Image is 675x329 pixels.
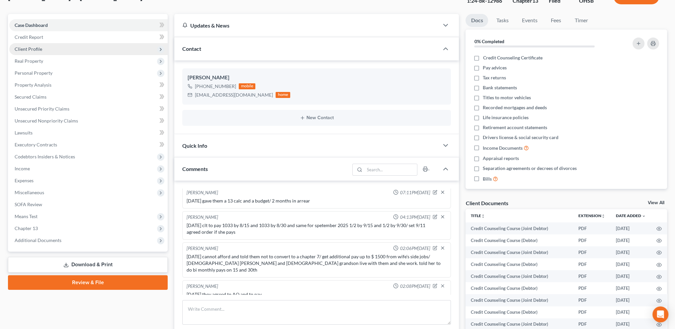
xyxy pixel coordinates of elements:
span: Separation agreements or decrees of divorces [483,165,577,172]
span: Expenses [15,178,34,183]
div: Client Documents [465,200,508,206]
td: Credit Counseling Course (Joint Debtor) [465,270,573,282]
a: Events [516,14,543,27]
span: Credit Report [15,34,43,40]
td: [DATE] [611,270,651,282]
a: Review & File [8,275,168,290]
div: [DATE] cannot afford and told them not to convert to a chapter 7/ get additional pay up to $ 1500... [187,253,447,273]
div: [PERSON_NAME] [188,74,446,82]
div: home [276,92,290,98]
span: Life insurance policies [483,114,529,121]
div: [PERSON_NAME] [187,283,218,290]
a: Unsecured Priority Claims [9,103,168,115]
div: [PERSON_NAME] [187,214,218,221]
a: View All [648,201,664,205]
input: Search... [365,164,417,175]
a: Extensionunfold_more [578,213,605,218]
span: Miscellaneous [15,190,44,195]
a: Download & Print [8,257,168,273]
a: Credit Report [9,31,168,43]
a: Date Added expand_more [616,213,646,218]
span: Lawsuits [15,130,33,135]
td: Credit Counseling Course (Joint Debtor) [465,222,573,234]
div: [EMAIL_ADDRESS][DOMAIN_NAME] [195,92,273,98]
td: PDF [573,222,611,234]
span: Real Property [15,58,43,64]
td: PDF [573,306,611,318]
td: Credit Counseling Course (Debtor) [465,306,573,318]
span: 02:06PM[DATE] [400,245,430,252]
td: PDF [573,246,611,258]
a: Secured Claims [9,91,168,103]
span: Means Test [15,213,38,219]
span: Bank statements [483,84,517,91]
div: mobile [239,83,255,89]
div: [DATE] gave them a 13 calc and a budget/ 2 months in arrear [187,198,447,204]
td: Credit Counseling Course (Debtor) [465,282,573,294]
a: SOFA Review [9,199,168,210]
span: Recorded mortgages and deeds [483,104,547,111]
span: Drivers license & social security card [483,134,558,141]
td: Credit Counseling Course (Debtor) [465,234,573,246]
span: Chapter 13 [15,225,38,231]
span: Comments [182,166,208,172]
span: 02:08PM[DATE] [400,283,430,289]
span: Unsecured Priority Claims [15,106,69,112]
td: Credit Counseling Course (Debtor) [465,258,573,270]
span: Tax returns [483,74,506,81]
span: SOFA Review [15,202,42,207]
td: [DATE] [611,258,651,270]
span: Secured Claims [15,94,46,100]
span: Executory Contracts [15,142,57,147]
div: [PHONE_NUMBER] [195,83,236,90]
td: PDF [573,282,611,294]
span: Property Analysis [15,82,51,88]
a: Case Dashboard [9,19,168,31]
span: Pay advices [483,64,507,71]
span: Income [15,166,30,171]
td: PDF [573,258,611,270]
span: Income Documents [483,145,523,151]
a: Docs [465,14,488,27]
a: Unsecured Nonpriority Claims [9,115,168,127]
span: Bills [483,176,492,182]
td: PDF [573,270,611,282]
i: unfold_more [481,214,485,218]
strong: 0% Completed [474,39,504,44]
span: Codebtors Insiders & Notices [15,154,75,159]
span: 07:11PM[DATE] [400,190,430,196]
div: [DATE] clt to pay 1033 by 8/15 and 1033 by 8/30 and same for spetember 2025 1/2 by 9/15 and 1/2 b... [187,222,447,235]
div: Open Intercom Messenger [652,306,668,322]
a: Tasks [491,14,514,27]
div: [PERSON_NAME] [187,245,218,252]
a: Lawsuits [9,127,168,139]
span: Client Profile [15,46,42,52]
td: [DATE] [611,306,651,318]
td: PDF [573,234,611,246]
a: Titleunfold_more [471,213,485,218]
a: Executory Contracts [9,139,168,151]
td: [DATE] [611,246,651,258]
a: Timer [569,14,593,27]
span: Case Dashboard [15,22,48,28]
span: Retirement account statements [483,124,547,131]
td: [DATE] [611,294,651,306]
i: expand_more [642,214,646,218]
span: Unsecured Nonpriority Claims [15,118,78,123]
a: Fees [545,14,566,27]
td: [DATE] [611,234,651,246]
span: Appraisal reports [483,155,519,162]
div: [PERSON_NAME] [187,190,218,196]
span: Personal Property [15,70,52,76]
span: Quick Info [182,142,207,149]
td: [DATE] [611,222,651,234]
div: Updates & News [182,22,431,29]
span: Contact [182,45,201,52]
i: unfold_more [601,214,605,218]
span: Credit Counseling Certificate [483,54,542,61]
div: [DATE] they agreed to AO and to pay. [187,291,447,298]
span: Additional Documents [15,237,61,243]
button: New Contact [188,115,446,121]
td: PDF [573,294,611,306]
td: Credit Counseling Course (Joint Debtor) [465,246,573,258]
